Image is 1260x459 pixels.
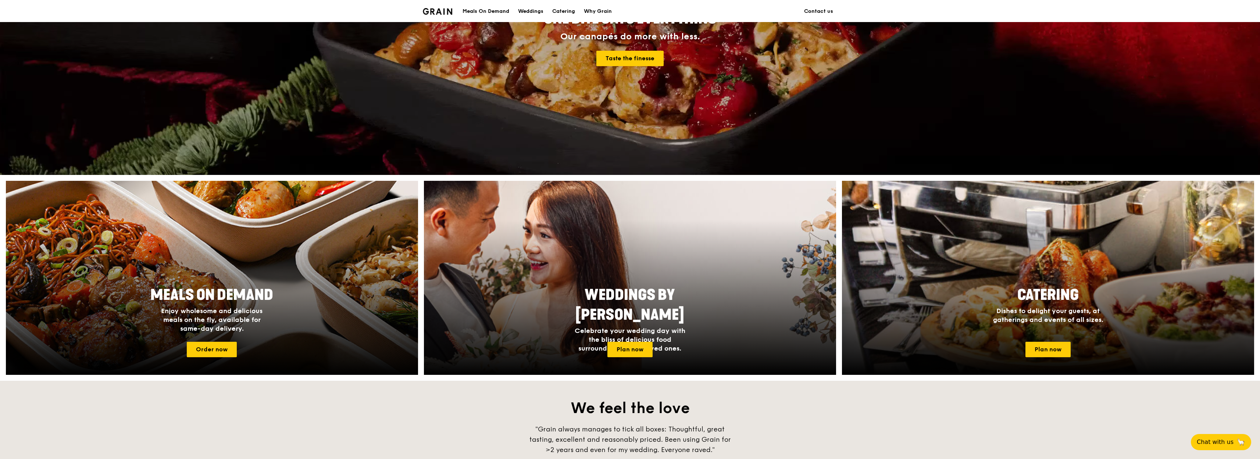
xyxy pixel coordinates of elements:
[518,0,543,22] div: Weddings
[187,342,237,357] a: Order now
[6,181,418,375] img: meals-on-demand-card.d2b6f6db.png
[548,0,579,22] a: Catering
[575,286,684,324] span: Weddings by [PERSON_NAME]
[1191,434,1251,450] button: Chat with us🦙
[1236,438,1245,447] span: 🦙
[161,307,263,333] span: Enjoy wholesome and delicious meals on the fly, available for same-day delivery.
[800,0,838,22] a: Contact us
[579,0,616,22] a: Why Grain
[842,181,1254,375] img: catering-card.e1cfaf3e.jpg
[1197,438,1234,447] span: Chat with us
[993,307,1103,324] span: Dishes to delight your guests, at gatherings and events of all sizes.
[514,0,548,22] a: Weddings
[150,286,273,304] span: Meals On Demand
[424,181,836,375] a: Weddings by [PERSON_NAME]Celebrate your wedding day with the bliss of delicious food surrounded b...
[596,51,664,66] a: Taste the finesse
[584,0,612,22] div: Why Grain
[552,0,575,22] div: Catering
[498,32,763,42] div: Our canapés do more with less.
[607,342,653,357] a: Plan now
[842,181,1254,375] a: CateringDishes to delight your guests, at gatherings and events of all sizes.Plan now
[6,181,418,375] a: Meals On DemandEnjoy wholesome and delicious meals on the fly, available for same-day delivery.Or...
[1025,342,1071,357] a: Plan now
[424,181,836,375] img: weddings-card.4f3003b8.jpg
[463,0,509,22] div: Meals On Demand
[520,424,740,455] div: "Grain always manages to tick all boxes: Thoughtful, great tasting, excellent and reasonably pric...
[1017,286,1079,304] span: Catering
[575,327,685,352] span: Celebrate your wedding day with the bliss of delicious food surrounded by your loved ones.
[423,8,453,15] img: Grain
